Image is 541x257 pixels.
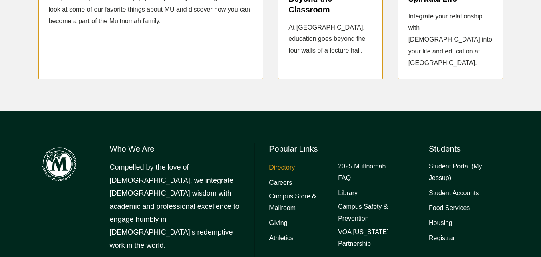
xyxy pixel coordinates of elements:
a: Campus Safety & Prevention [338,201,400,225]
a: Housing [429,217,453,229]
img: Multnomah Campus of Jessup University logo [38,143,80,185]
a: Athletics [269,233,293,244]
a: Student Accounts [429,188,479,199]
p: Integrate your relationship with [DEMOGRAPHIC_DATA] into your life and education at [GEOGRAPHIC_D... [408,11,493,69]
a: Registrar [429,233,455,244]
a: VOA [US_STATE] Partnership [338,227,400,250]
a: Giving [269,217,287,229]
h6: Who We Are [110,143,240,154]
p: At [GEOGRAPHIC_DATA], education goes beyond the four walls of a lecture hall. [288,22,372,57]
a: Careers [269,177,292,189]
a: Food Services [429,202,470,214]
a: Campus Store & Mailroom [269,191,331,214]
h6: Popular Links [269,143,400,154]
h6: Students [429,143,503,154]
a: Library [338,188,358,199]
p: Compelled by the love of [DEMOGRAPHIC_DATA], we integrate [DEMOGRAPHIC_DATA] wisdom with academic... [110,161,240,252]
a: Student Portal (My Jessup) [429,161,503,184]
a: Directory [269,162,295,174]
a: 2025 Multnomah FAQ [338,161,400,184]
